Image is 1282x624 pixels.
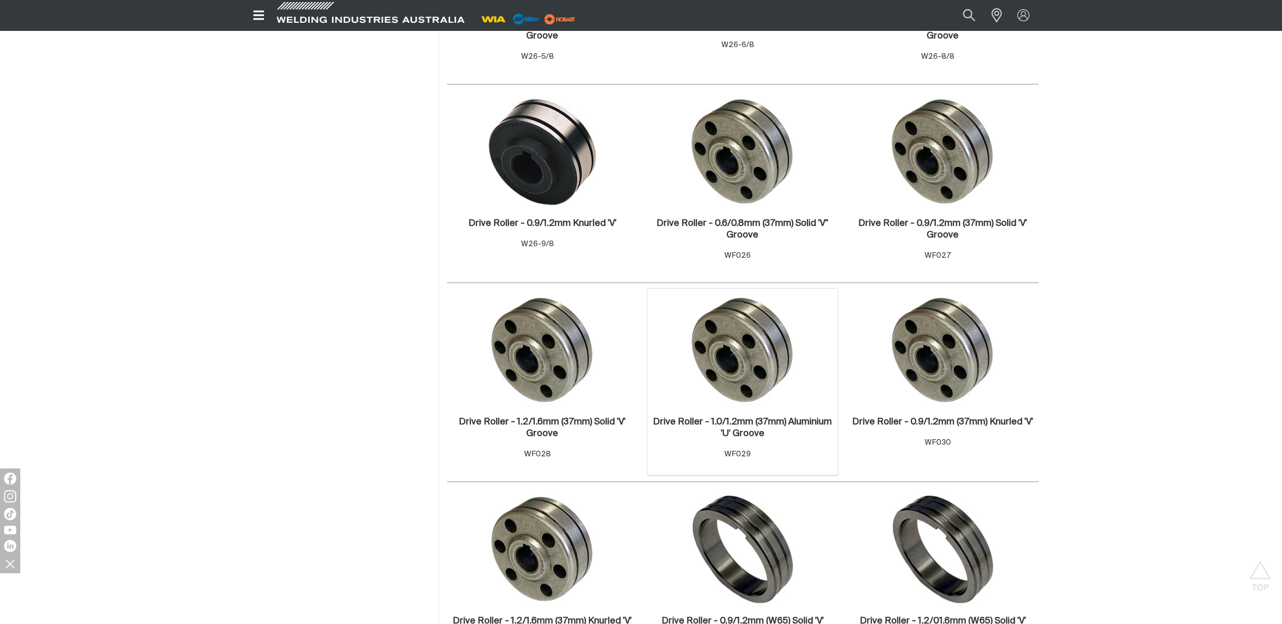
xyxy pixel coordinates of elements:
a: Drive Roller - 1.2/1.6mm (37mm) Solid 'V' Groove [452,416,633,440]
span: WF029 [724,450,751,458]
img: LinkedIn [4,540,16,552]
img: TikTok [4,508,16,520]
a: miller [541,15,578,23]
img: Drive Roller - 0.9/1.2mm (37mm) Solid 'V' Groove [889,98,997,206]
img: Drive Roller - 1.0/1.2mm (37mm) Aluminium 'U' Groove [689,296,796,405]
a: Drive Roller - 1.0/1.2mm (37mm) Aluminium 'U' Groove [652,416,833,440]
img: YouTube [4,526,16,534]
h2: Drive Roller - 0.6/0.8mm (37mm) Solid 'V" Groove [656,219,828,240]
h2: Drive Roller - 0.9/1.2mm Knurled 'V' [468,219,616,228]
img: Drive Roller - 1.2/01.6mm (W65) Solid 'V' Groove [889,495,997,604]
h2: Drive Roller - 0.9/1.2mm (37mm) Knurled 'V' [853,417,1034,426]
img: Drive Roller - 1.2/1.6mm (37mm) Knurled 'V' [489,495,596,604]
span: W26-8/8 [921,53,955,60]
img: Instagram [4,490,16,502]
a: Drive Roller - 0.9/1.2mm Knurled 'V' [468,218,616,229]
a: Drive Roller - 0.6/0.8mm (37mm) Solid 'V" Groove [652,218,833,241]
span: WF030 [925,439,951,446]
span: W26-6/8 [721,41,754,49]
span: W26-5/8 [521,53,554,60]
img: Facebook [4,473,16,485]
h2: Drive Roller - 0.9/1.2mm (37mm) Solid 'V' Groove [858,219,1027,240]
img: miller [541,12,578,27]
a: Drive Roller - 0.9/1.2mm (37mm) Solid 'V' Groove [853,218,1034,241]
img: Drive Roller - 0.9/1.2mm Knurled 'V' [488,98,597,206]
button: Search products [952,4,986,27]
span: WF028 [524,450,551,458]
img: Drive Roller - 1.2/1.6mm (37mm) Solid 'V' Groove [489,296,596,405]
span: WF027 [925,252,951,259]
button: Scroll to top [1249,561,1272,583]
input: Product name or item number... [939,4,986,27]
h2: Drive Roller - 1.0/1.2mm (37mm) Aluminium 'U' Groove [653,417,832,438]
a: Drive Roller - 0.9/1.2mm (37mm) Knurled 'V' [853,416,1034,428]
img: Drive Roller - 0.9/1.2mm (W65) Solid 'V' Groove [688,495,797,604]
img: Drive Roller - 0.9/1.2mm (37mm) Knurled 'V' [889,296,997,405]
img: hide socials [2,555,19,572]
h2: Drive Roller - 1.2/1.6mm (37mm) Solid 'V' Groove [459,417,626,438]
span: WF026 [724,252,751,259]
img: Drive Roller - 0.6/0.8mm (37mm) Solid 'V" Groove [689,98,796,206]
span: W26-9/8 [521,240,554,248]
